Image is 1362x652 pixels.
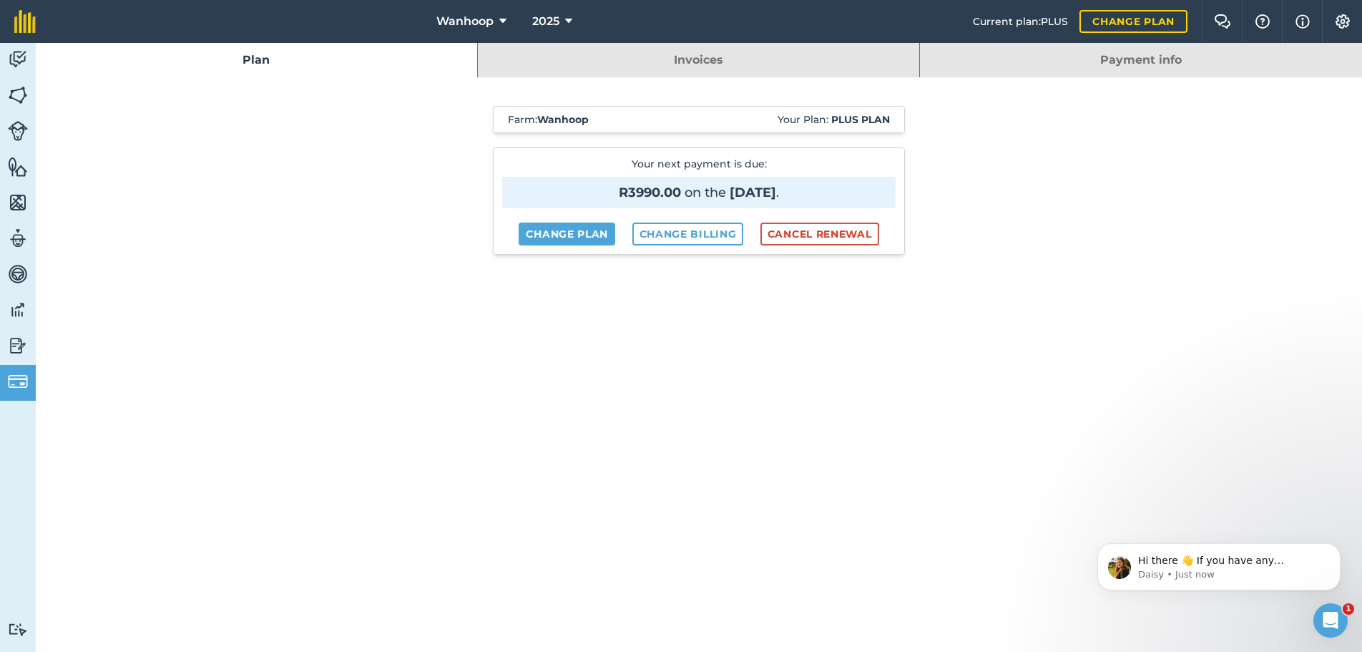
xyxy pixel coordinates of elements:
img: svg+xml;base64,PD94bWwgdmVyc2lvbj0iMS4wIiBlbmNvZGluZz0idXRmLTgiPz4KPCEtLSBHZW5lcmF0b3I6IEFkb2JlIE... [8,228,28,249]
img: svg+xml;base64,PD94bWwgdmVyc2lvbj0iMS4wIiBlbmNvZGluZz0idXRmLTgiPz4KPCEtLSBHZW5lcmF0b3I6IEFkb2JlIE... [8,263,28,285]
a: Change plan [519,223,615,245]
img: A cog icon [1334,14,1351,29]
img: svg+xml;base64,PD94bWwgdmVyc2lvbj0iMS4wIiBlbmNvZGluZz0idXRmLTgiPz4KPCEtLSBHZW5lcmF0b3I6IEFkb2JlIE... [8,335,28,356]
img: svg+xml;base64,PHN2ZyB4bWxucz0iaHR0cDovL3d3dy53My5vcmcvMjAwMC9zdmciIHdpZHRoPSI1NiIgaGVpZ2h0PSI2MC... [8,84,28,106]
span: 1 [1343,603,1354,615]
span: Farm : [508,112,589,127]
img: svg+xml;base64,PHN2ZyB4bWxucz0iaHR0cDovL3d3dy53My5vcmcvMjAwMC9zdmciIHdpZHRoPSI1NiIgaGVpZ2h0PSI2MC... [8,192,28,213]
span: Wanhoop [436,13,494,30]
a: Payment info [920,43,1362,77]
span: Your Plan: [778,112,890,127]
p: Your next payment is due : [502,157,896,208]
strong: Plus plan [831,113,890,126]
a: Change billing [632,223,744,245]
span: Current plan : PLUS [973,14,1068,29]
img: svg+xml;base64,PHN2ZyB4bWxucz0iaHR0cDovL3d3dy53My5vcmcvMjAwMC9zdmciIHdpZHRoPSIxNyIgaGVpZ2h0PSIxNy... [1295,13,1310,30]
img: svg+xml;base64,PD94bWwgdmVyc2lvbj0iMS4wIiBlbmNvZGluZz0idXRmLTgiPz4KPCEtLSBHZW5lcmF0b3I6IEFkb2JlIE... [8,121,28,141]
img: svg+xml;base64,PD94bWwgdmVyc2lvbj0iMS4wIiBlbmNvZGluZz0idXRmLTgiPz4KPCEtLSBHZW5lcmF0b3I6IEFkb2JlIE... [8,623,28,636]
img: A question mark icon [1254,14,1271,29]
img: svg+xml;base64,PD94bWwgdmVyc2lvbj0iMS4wIiBlbmNvZGluZz0idXRmLTgiPz4KPCEtLSBHZW5lcmF0b3I6IEFkb2JlIE... [8,49,28,70]
a: Change plan [1079,10,1187,33]
img: fieldmargin Logo [14,10,36,33]
a: Invoices [478,43,919,77]
strong: R3990.00 [619,185,681,200]
img: Two speech bubbles overlapping with the left bubble in the forefront [1214,14,1231,29]
span: on the . [502,177,896,208]
img: svg+xml;base64,PHN2ZyB4bWxucz0iaHR0cDovL3d3dy53My5vcmcvMjAwMC9zdmciIHdpZHRoPSI1NiIgaGVpZ2h0PSI2MC... [8,156,28,177]
strong: [DATE] [730,185,776,200]
a: Plan [36,43,477,77]
iframe: Intercom notifications message [1076,513,1362,613]
span: 2025 [532,13,559,30]
button: Cancel renewal [760,223,879,245]
strong: Wanhoop [537,113,589,126]
img: svg+xml;base64,PD94bWwgdmVyc2lvbj0iMS4wIiBlbmNvZGluZz0idXRmLTgiPz4KPCEtLSBHZW5lcmF0b3I6IEFkb2JlIE... [8,371,28,391]
img: svg+xml;base64,PD94bWwgdmVyc2lvbj0iMS4wIiBlbmNvZGluZz0idXRmLTgiPz4KPCEtLSBHZW5lcmF0b3I6IEFkb2JlIE... [8,299,28,321]
iframe: Intercom live chat [1313,603,1348,638]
